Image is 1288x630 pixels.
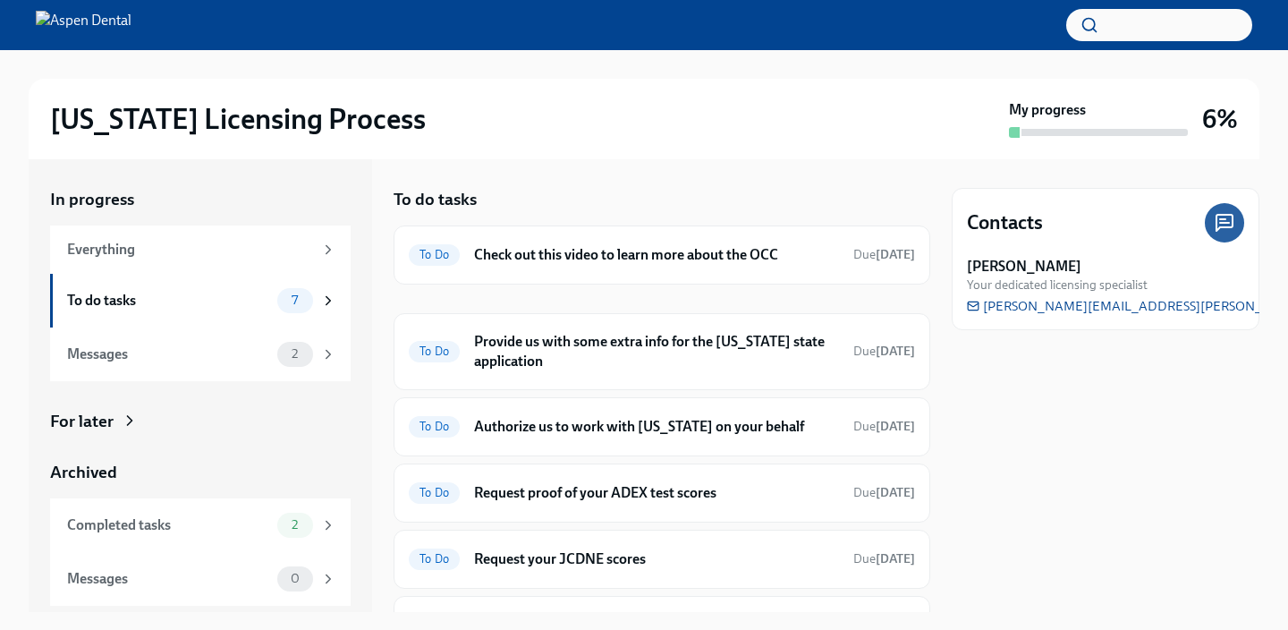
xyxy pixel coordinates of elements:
span: September 28th, 2025 13:00 [853,246,915,263]
span: Your dedicated licensing specialist [967,277,1148,294]
a: To DoRequest proof of your ADEX test scoresDue[DATE] [409,479,915,507]
h3: 6% [1202,103,1238,135]
h6: Authorize us to work with [US_STATE] on your behalf [474,417,839,437]
strong: My progress [1009,100,1086,120]
span: To Do [409,420,460,433]
span: 0 [280,572,310,585]
span: 2 [281,518,309,532]
span: Due [853,485,915,500]
div: Everything [67,240,313,260]
a: Messages2 [50,328,351,381]
h4: Contacts [967,209,1043,236]
span: 7 [281,294,309,307]
strong: [DATE] [876,344,915,359]
div: Completed tasks [67,515,270,535]
strong: [DATE] [876,485,915,500]
div: To do tasks [67,291,270,311]
span: September 23rd, 2025 10:00 [853,550,915,567]
a: For later [50,410,351,433]
div: For later [50,410,114,433]
a: To do tasks7 [50,274,351,328]
a: To DoRequest your JCDNE scoresDue[DATE] [409,545,915,574]
strong: [DATE] [876,419,915,434]
strong: [DATE] [876,247,915,262]
a: Completed tasks2 [50,498,351,552]
a: To DoCheck out this video to learn more about the OCCDue[DATE] [409,241,915,269]
span: 2 [281,347,309,361]
span: Due [853,247,915,262]
div: Messages [67,345,270,364]
span: To Do [409,345,460,358]
span: To Do [409,248,460,261]
h5: To do tasks [394,188,477,211]
a: To DoProvide us with some extra info for the [US_STATE] state applicationDue[DATE] [409,328,915,375]
span: September 23rd, 2025 10:00 [853,484,915,501]
span: To Do [409,486,460,499]
a: Messages0 [50,552,351,606]
h6: Provide us with some extra info for the [US_STATE] state application [474,332,839,371]
a: Everything [50,226,351,274]
span: October 2nd, 2025 10:00 [853,418,915,435]
a: To DoAuthorize us to work with [US_STATE] on your behalfDue[DATE] [409,413,915,441]
strong: [PERSON_NAME] [967,257,1081,277]
span: Due [853,419,915,434]
strong: [DATE] [876,551,915,566]
h2: [US_STATE] Licensing Process [50,101,426,137]
span: September 23rd, 2025 10:00 [853,343,915,360]
h6: Request proof of your ADEX test scores [474,483,839,503]
span: Due [853,551,915,566]
img: Aspen Dental [36,11,131,39]
h6: Check out this video to learn more about the OCC [474,245,839,265]
span: To Do [409,552,460,566]
h6: Request your JCDNE scores [474,549,839,569]
a: In progress [50,188,351,211]
a: Archived [50,461,351,484]
div: Messages [67,569,270,589]
span: Due [853,344,915,359]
